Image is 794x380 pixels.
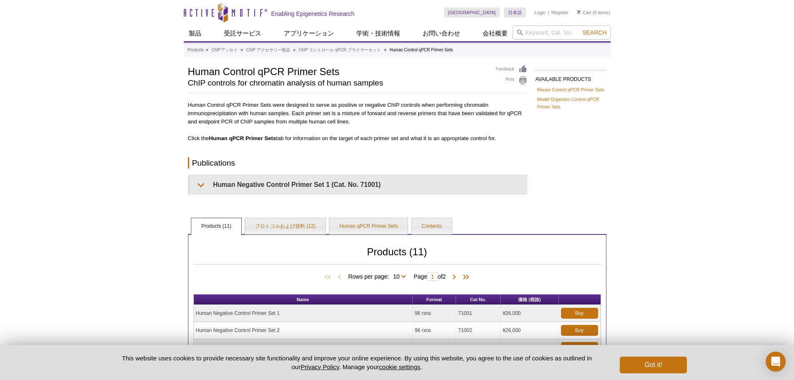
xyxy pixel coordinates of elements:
a: Buy [561,342,598,353]
td: Human Negative Control Primer Set 2 [194,322,413,339]
a: Login [534,10,546,15]
td: 96 rxns [413,339,456,356]
a: Privacy Policy [301,363,339,370]
h2: Enabling Epigenetics Research [271,10,355,18]
a: Buy [561,308,598,319]
a: Feedback [496,65,527,74]
a: ChIP アクセサリー製品 [246,46,290,54]
th: 価格 (税抜) [501,294,559,305]
td: ¥26,000 [501,322,559,339]
a: Mouse Control qPCR Primer Sets [537,86,604,93]
a: Model Organism Control qPCR Primer Sets [537,96,605,111]
h2: AVAILABLE PRODUCTS [536,70,606,85]
td: ¥26,000 [501,305,559,322]
button: Search [580,29,609,36]
a: ChIPアッセイ [211,46,237,54]
td: Human Negative Control Primer Set 3 [194,339,413,356]
a: Products (11) [191,218,241,235]
a: お問い合わせ [418,25,465,41]
p: Human Control qPCR Primer Sets were designed to serve as positive or negative ChIP controls when ... [188,98,527,126]
td: 71023 [456,339,501,356]
span: Rows per page: [348,272,409,280]
input: Keyword, Cat. No. [513,25,611,40]
p: This website uses cookies to provide necessary site functionality and improve your online experie... [108,354,606,371]
td: ¥26,000 [501,339,559,356]
a: ChIP コントロール qPCR プライマーセット [299,46,381,54]
li: Human Control qPCR Primer Sets [390,48,453,52]
summary: Human Negative Control Primer Set 1 (Cat. No. 71001) [190,175,527,194]
h2: ChIP controls for chromatin analysis of human samples [188,79,488,87]
button: Got it! [620,357,686,373]
b: Human qPCR Primer Sets [209,135,276,141]
button: cookie settings [379,363,420,370]
td: 96 rxns [413,322,456,339]
a: 日本語 [504,8,526,18]
span: 2 [443,273,446,280]
a: 学術・技術情報 [351,25,405,41]
span: Search [582,29,606,36]
a: Products [188,46,204,54]
li: » [293,48,296,52]
td: Human Negative Control Primer Set 1 [194,305,413,322]
li: » [240,48,243,52]
th: Name [194,294,413,305]
span: Last Page [458,273,471,282]
li: (0 items) [577,8,611,18]
a: 製品 [184,25,206,41]
a: 受託サービス [219,25,266,41]
a: Buy [561,325,598,336]
a: Cart [577,10,591,15]
a: Print [496,76,527,85]
a: 会社概要 [478,25,513,41]
h2: Products (11) [193,248,601,264]
td: 71002 [456,322,501,339]
div: Open Intercom Messenger [766,352,786,372]
h1: Human Control qPCR Primer Sets [188,65,488,77]
span: Previous Page [336,273,344,282]
img: Your Cart [577,10,581,14]
li: | [548,8,549,18]
a: プロトコルおよび資料 (12) [245,218,326,235]
th: Cat No. [456,294,501,305]
h2: Publications [188,157,527,169]
th: Format [413,294,456,305]
a: Register [551,10,569,15]
td: 71001 [456,305,501,322]
span: Next Page [450,273,458,282]
a: Human qPCR Primer Sets [329,218,408,235]
p: Click the tab for information on the target of each primer set and what it is an appropriate cont... [188,134,527,143]
span: Page of [409,272,450,281]
a: Contents [412,218,452,235]
td: 96 rxns [413,305,456,322]
a: アプリケーション [279,25,339,41]
li: » [384,48,386,52]
span: First Page [323,273,336,282]
a: [GEOGRAPHIC_DATA] [444,8,500,18]
li: » [206,48,208,52]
